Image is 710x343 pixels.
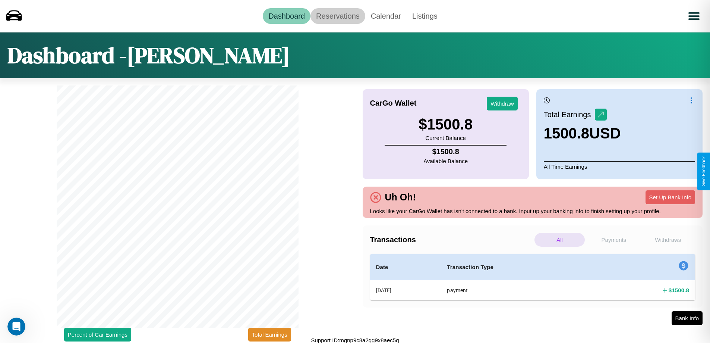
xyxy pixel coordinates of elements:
[381,192,420,203] h4: Uh Oh!
[7,40,290,71] h1: Dashboard - [PERSON_NAME]
[263,8,310,24] a: Dashboard
[407,8,443,24] a: Listings
[370,254,695,300] table: simple table
[370,99,417,107] h4: CarGo Wallet
[544,108,595,121] p: Total Earnings
[534,233,585,247] p: All
[669,286,689,294] h4: $ 1500.8
[370,236,533,244] h4: Transactions
[701,156,706,187] div: Give Feedback
[684,6,704,26] button: Open menu
[64,328,131,342] button: Percent of Car Earnings
[423,156,468,166] p: Available Balance
[370,280,441,300] th: [DATE]
[588,233,639,247] p: Payments
[376,263,435,272] h4: Date
[544,125,621,142] h3: 1500.8 USD
[643,233,693,247] p: Withdraws
[365,8,407,24] a: Calendar
[447,263,586,272] h4: Transaction Type
[419,133,473,143] p: Current Balance
[419,116,473,133] h3: $ 1500.8
[646,190,695,204] button: Set Up Bank Info
[441,280,592,300] th: payment
[310,8,365,24] a: Reservations
[487,97,518,110] button: Withdraw
[672,311,703,325] button: Bank Info
[248,328,291,342] button: Total Earnings
[370,206,695,216] p: Looks like your CarGo Wallet has isn't connected to a bank. Input up your banking info to finish ...
[7,318,25,336] iframe: Intercom live chat
[544,161,695,172] p: All Time Earnings
[423,147,468,156] h4: $ 1500.8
